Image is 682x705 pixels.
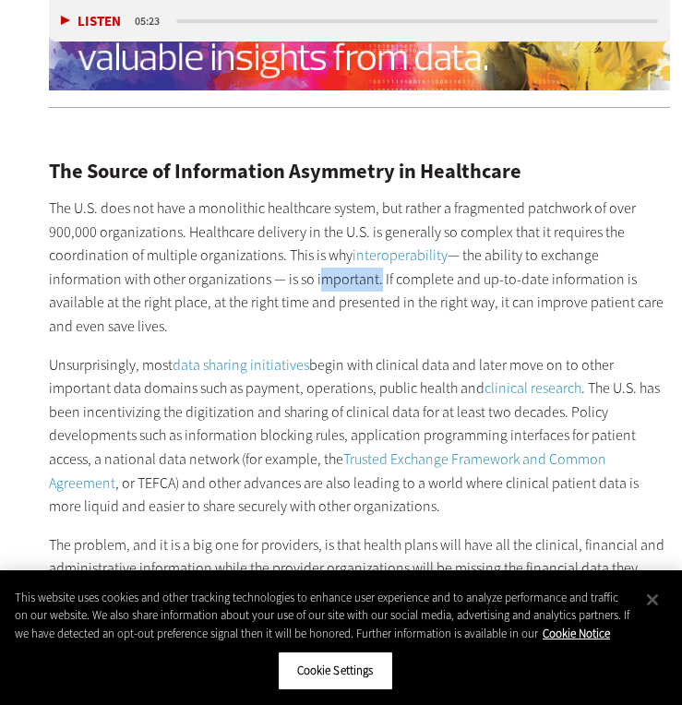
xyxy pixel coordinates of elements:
[49,161,669,182] h2: The Source of Information Asymmetry in Healthcare
[49,353,669,519] p: Unsurprisingly, most begin with clinical data and later move on to other important data domains s...
[173,355,309,375] a: data sharing initiatives
[543,626,610,641] a: More information about your privacy
[61,15,121,29] button: Listen
[49,197,669,339] p: The U.S. does not have a monolithic healthcare system, but rather a fragmented patchwork of over ...
[132,13,173,30] div: duration
[278,651,393,690] button: Cookie Settings
[353,245,448,265] a: interoperability
[485,378,581,398] a: clinical research
[15,589,633,643] div: This website uses cookies and other tracking technologies to enhance user experience and to analy...
[49,449,606,493] a: Trusted Exchange Framework and Common Agreement
[632,580,673,620] button: Close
